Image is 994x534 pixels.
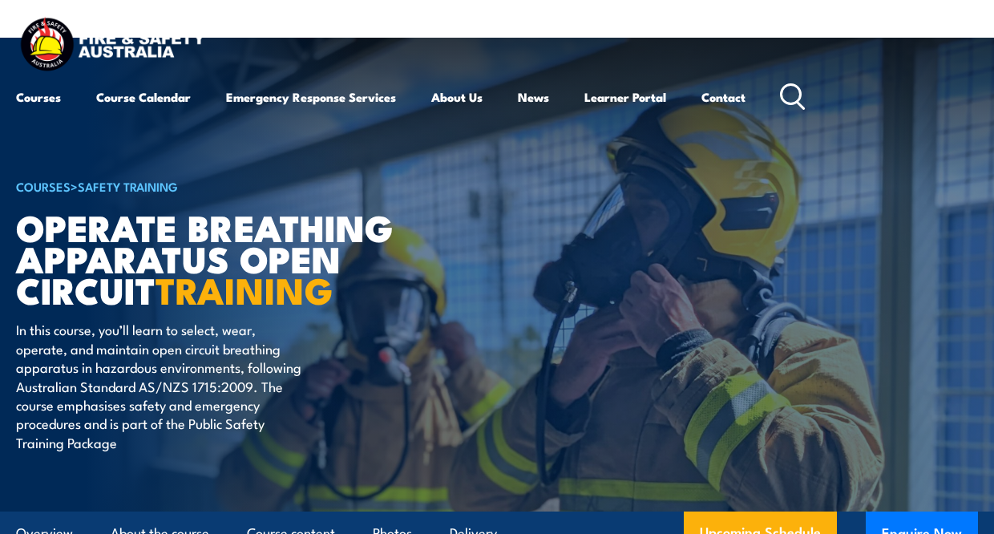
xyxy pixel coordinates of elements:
h6: > [16,176,412,196]
a: Course Calendar [96,78,191,116]
strong: TRAINING [156,261,333,317]
a: Learner Portal [584,78,666,116]
a: News [518,78,549,116]
p: In this course, you’ll learn to select, wear, operate, and maintain open circuit breathing appara... [16,320,309,451]
h1: Operate Breathing Apparatus Open Circuit [16,211,412,305]
a: Courses [16,78,61,116]
a: About Us [431,78,483,116]
a: COURSES [16,177,71,195]
a: Contact [701,78,745,116]
a: Emergency Response Services [226,78,396,116]
a: Safety Training [78,177,178,195]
